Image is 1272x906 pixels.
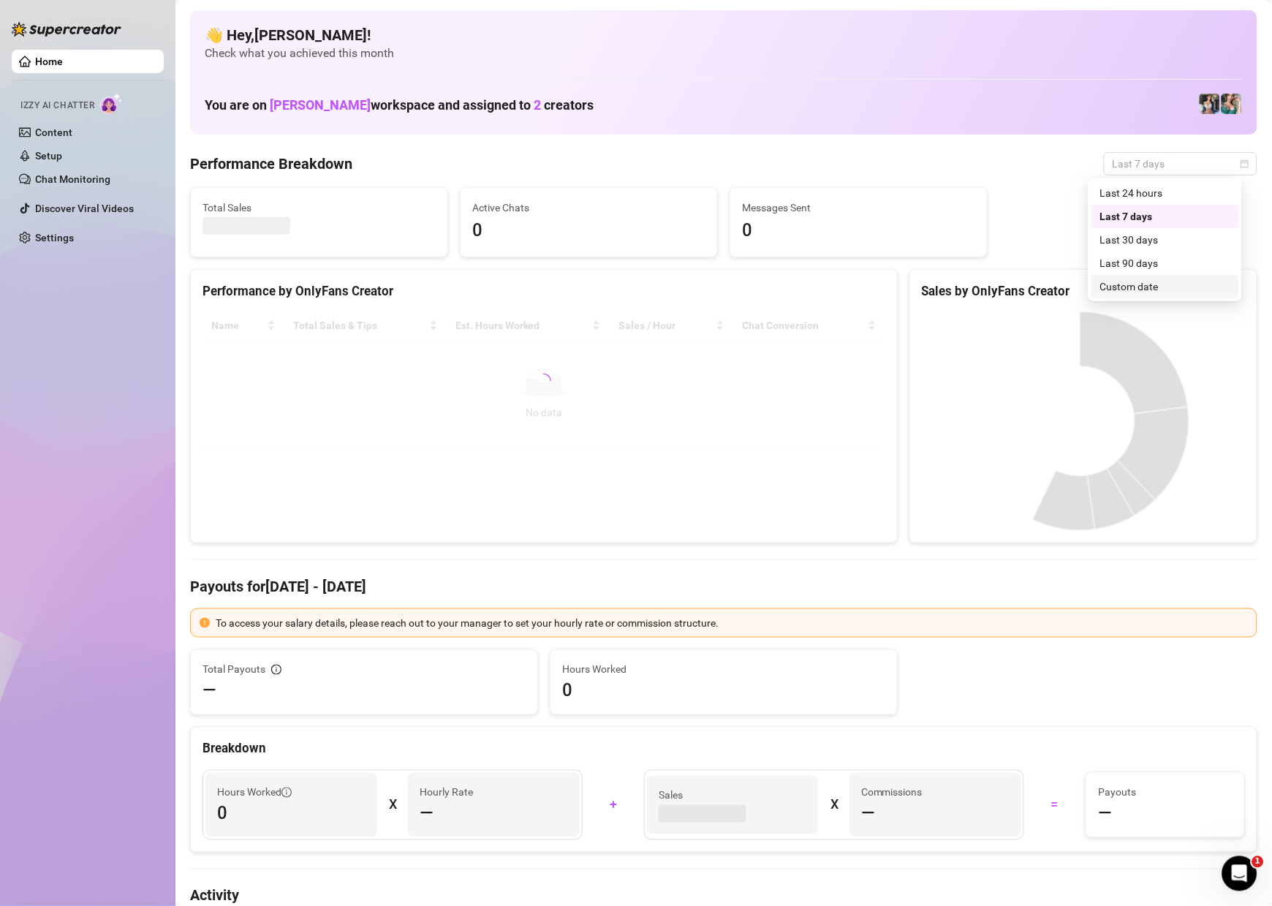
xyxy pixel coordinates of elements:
a: Setup [35,150,62,162]
div: Custom date [1100,279,1230,295]
span: — [202,679,216,703]
span: info-circle [271,665,281,675]
span: exclamation-circle [200,618,210,628]
span: Hours Worked [217,785,292,801]
span: Payouts [1098,785,1233,801]
img: logo-BBDzfeDw.svg [12,22,121,37]
span: 1 [1252,856,1264,868]
span: 0 [472,217,705,245]
span: Izzy AI Chatter [20,99,94,113]
div: Sales by OnlyFans Creator [922,282,1245,301]
div: Last 24 hours [1091,181,1239,205]
span: 2 [534,97,541,113]
span: Sales [659,788,807,804]
a: Content [35,127,72,138]
span: Messages Sent [742,200,975,216]
h4: 👋 Hey, [PERSON_NAME] ! [205,25,1243,45]
div: Last 30 days [1100,232,1230,248]
div: Breakdown [202,739,1245,759]
div: Last 90 days [1091,252,1239,275]
div: Last 7 days [1091,205,1239,228]
div: = [1033,793,1077,817]
div: Last 7 days [1100,208,1230,224]
div: Last 24 hours [1100,185,1230,201]
img: Zaddy [1222,94,1242,114]
div: + [591,793,635,817]
div: To access your salary details, please reach out to your manager to set your hourly rate or commis... [216,615,1248,631]
div: Last 30 days [1091,228,1239,252]
img: Katy [1200,94,1220,114]
div: Custom date [1091,275,1239,298]
article: Hourly Rate [420,785,473,801]
a: Chat Monitoring [35,173,110,185]
span: Active Chats [472,200,705,216]
span: — [861,802,875,826]
iframe: Intercom live chat [1222,856,1257,891]
span: — [1098,802,1112,826]
a: Settings [35,232,74,244]
div: Last 90 days [1100,255,1230,271]
span: Check what you achieved this month [205,45,1243,61]
span: calendar [1241,159,1249,168]
span: [PERSON_NAME] [270,97,371,113]
div: X [830,793,838,817]
span: 0 [742,217,975,245]
span: — [420,802,434,826]
h4: Performance Breakdown [190,154,352,174]
h4: Activity [190,886,1257,906]
span: Hours Worked [562,662,885,678]
span: Total Sales [202,200,436,216]
article: Commissions [861,785,923,801]
span: 0 [217,802,366,826]
a: Home [35,56,63,67]
a: Discover Viral Videos [35,203,134,214]
h4: Payouts for [DATE] - [DATE] [190,576,1257,597]
span: Total Payouts [202,662,265,678]
div: X [389,793,396,817]
span: Last 7 days [1113,153,1249,175]
span: loading [535,372,553,390]
div: Performance by OnlyFans Creator [202,282,885,301]
h1: You are on workspace and assigned to creators [205,97,594,113]
span: 0 [562,679,885,703]
span: info-circle [281,788,292,798]
img: AI Chatter [100,93,123,114]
